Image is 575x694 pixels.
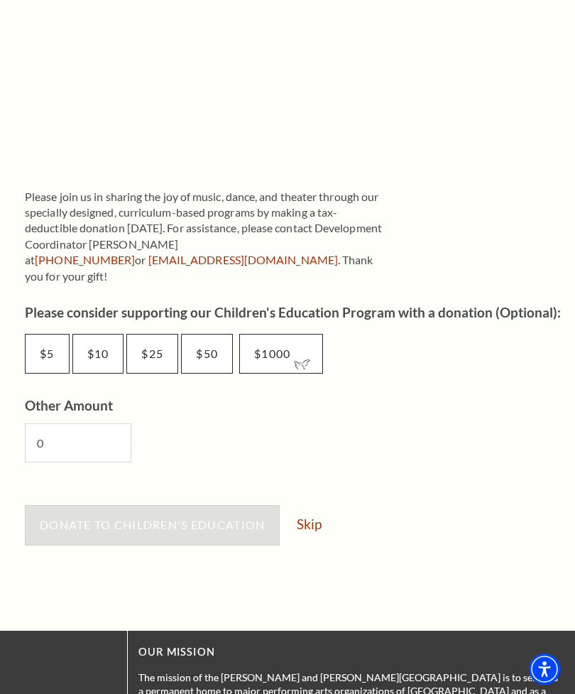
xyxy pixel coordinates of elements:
[126,334,178,374] input: Other Amount
[25,505,280,545] button: Donate to Children's Education
[25,423,131,462] input: Number
[35,253,135,266] a: call 817-212-4281
[25,305,561,319] label: Please consider supporting our Children's Education Program with a donation (Optional):
[25,189,384,284] p: Please join us in sharing the joy of music, dance, and theater through our specially designed, cu...
[148,253,338,266] a: [EMAIL_ADDRESS][DOMAIN_NAME]
[40,518,265,531] span: Donate to Children's Education
[297,517,322,531] a: Skip
[25,398,541,412] label: Other Amount
[239,334,322,374] input: Button
[72,334,124,374] input: Other Amount
[25,334,70,374] input: Other Amount
[138,644,561,661] p: OUR MISSION
[529,654,560,685] div: Accessibility Menu
[181,334,233,374] input: Other Amount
